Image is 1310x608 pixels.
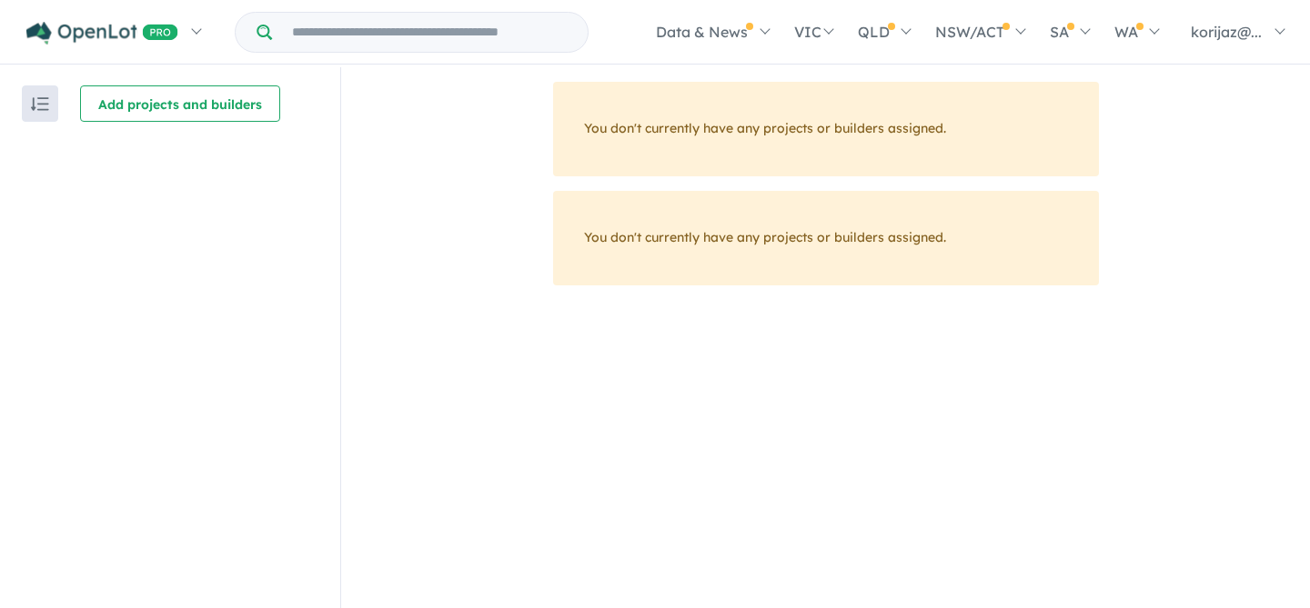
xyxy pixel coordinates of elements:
img: Openlot PRO Logo White [26,22,178,45]
div: You don't currently have any projects or builders assigned. [553,191,1099,285]
input: Try estate name, suburb, builder or developer [276,13,584,52]
span: korijaz@... [1191,23,1262,41]
img: sort.svg [31,97,49,111]
button: Add projects and builders [80,85,280,122]
div: You don't currently have any projects or builders assigned. [553,82,1099,176]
